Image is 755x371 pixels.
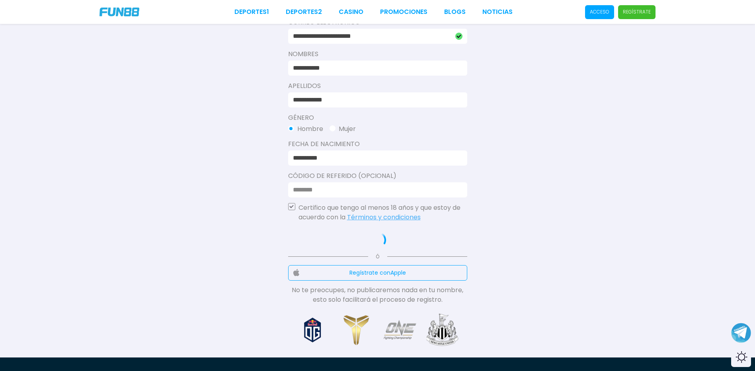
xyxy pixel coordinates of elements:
[234,7,269,17] a: Deportes1
[298,203,467,222] p: Certifico que tengo al menos 18 años y que estoy de acuerdo con la
[731,322,751,343] button: Join telegram channel
[482,7,513,17] a: NOTICIAS
[590,8,609,16] p: Acceso
[288,113,467,123] label: Género
[288,49,467,59] label: Nombres
[623,8,651,16] p: Regístrate
[288,253,467,260] p: Ó
[347,213,421,222] a: Términos y condiciones
[288,265,467,281] button: Regístrate conApple
[288,139,467,149] label: Fecha de Nacimiento
[380,7,427,17] a: Promociones
[444,7,466,17] a: BLOGS
[288,171,467,181] label: Código de Referido (Opcional)
[286,7,322,17] a: Deportes2
[425,312,460,348] img: Sponsor
[288,124,323,134] button: Hombre
[338,312,374,348] img: Sponsor
[295,312,331,348] img: Sponsor
[330,124,356,134] button: Mujer
[99,8,139,16] img: Company Logo
[382,312,418,348] img: Sponsor
[731,347,751,367] div: Switch theme
[288,81,467,91] label: Apellidos
[339,7,363,17] a: CASINO
[288,285,467,305] p: No te preocupes, no publicaremos nada en tu nombre, esto solo facilitará el proceso de registro.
